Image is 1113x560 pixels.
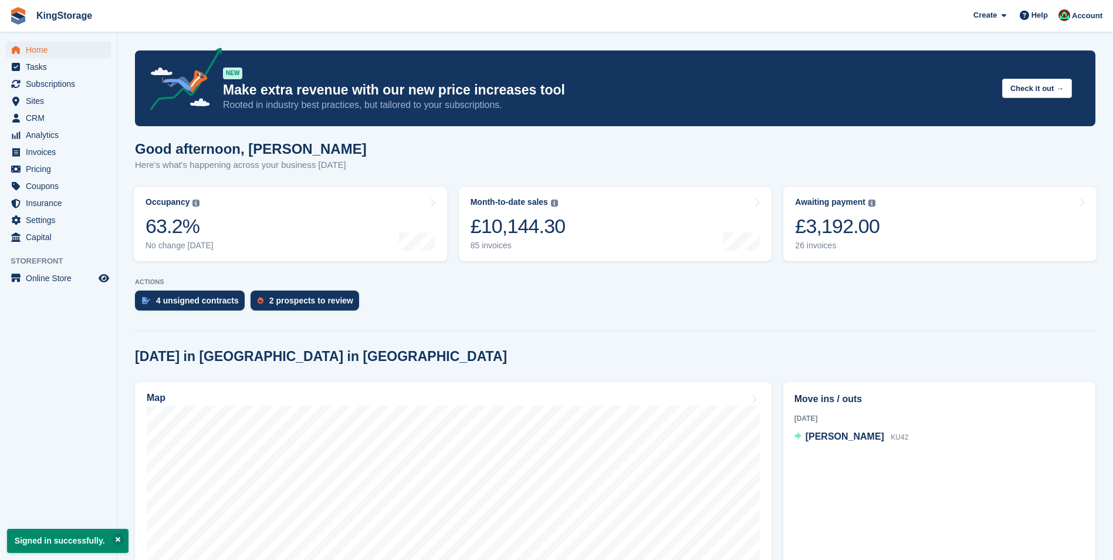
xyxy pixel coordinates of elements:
[459,187,772,261] a: Month-to-date sales £10,144.30 85 invoices
[6,42,111,58] a: menu
[6,212,111,228] a: menu
[26,144,96,160] span: Invoices
[135,158,367,172] p: Here's what's happening across your business [DATE]
[135,141,367,157] h1: Good afternoon, [PERSON_NAME]
[471,214,566,238] div: £10,144.30
[9,7,27,25] img: stora-icon-8386f47178a22dfd0bd8f6a31ec36ba5ce8667c1dd55bd0f319d3a0aa187defe.svg
[135,349,507,365] h2: [DATE] in [GEOGRAPHIC_DATA] in [GEOGRAPHIC_DATA]
[26,212,96,228] span: Settings
[156,296,239,305] div: 4 unsigned contracts
[806,431,884,441] span: [PERSON_NAME]
[147,393,165,403] h2: Map
[26,178,96,194] span: Coupons
[973,9,997,21] span: Create
[6,178,111,194] a: menu
[26,59,96,75] span: Tasks
[551,200,558,207] img: icon-info-grey-7440780725fd019a000dd9b08b2336e03edf1995a4989e88bcd33f0948082b44.svg
[794,430,909,445] a: [PERSON_NAME] KU42
[783,187,1097,261] a: Awaiting payment £3,192.00 26 invoices
[795,197,865,207] div: Awaiting payment
[26,161,96,177] span: Pricing
[135,291,251,316] a: 4 unsigned contracts
[32,6,97,25] a: KingStorage
[471,197,548,207] div: Month-to-date sales
[1002,79,1072,98] button: Check it out →
[1058,9,1070,21] img: John King
[868,200,875,207] img: icon-info-grey-7440780725fd019a000dd9b08b2336e03edf1995a4989e88bcd33f0948082b44.svg
[7,529,128,553] p: Signed in successfully.
[6,229,111,245] a: menu
[795,214,879,238] div: £3,192.00
[269,296,353,305] div: 2 prospects to review
[26,195,96,211] span: Insurance
[6,270,111,286] a: menu
[146,241,214,251] div: No change [DATE]
[258,297,263,304] img: prospect-51fa495bee0391a8d652442698ab0144808aea92771e9ea1ae160a38d050c398.svg
[223,68,242,79] div: NEW
[11,255,117,267] span: Storefront
[1072,10,1102,22] span: Account
[6,161,111,177] a: menu
[26,127,96,143] span: Analytics
[146,197,190,207] div: Occupancy
[146,214,214,238] div: 63.2%
[142,297,150,304] img: contract_signature_icon-13c848040528278c33f63329250d36e43548de30e8caae1d1a13099fd9432cc5.svg
[26,270,96,286] span: Online Store
[471,241,566,251] div: 85 invoices
[6,144,111,160] a: menu
[795,241,879,251] div: 26 invoices
[192,200,199,207] img: icon-info-grey-7440780725fd019a000dd9b08b2336e03edf1995a4989e88bcd33f0948082b44.svg
[6,76,111,92] a: menu
[134,187,447,261] a: Occupancy 63.2% No change [DATE]
[97,271,111,285] a: Preview store
[6,110,111,126] a: menu
[6,93,111,109] a: menu
[6,59,111,75] a: menu
[26,110,96,126] span: CRM
[251,291,365,316] a: 2 prospects to review
[26,93,96,109] span: Sites
[26,76,96,92] span: Subscriptions
[6,127,111,143] a: menu
[891,433,908,441] span: KU42
[6,195,111,211] a: menu
[223,99,993,112] p: Rooted in industry best practices, but tailored to your subscriptions.
[140,48,222,114] img: price-adjustments-announcement-icon-8257ccfd72463d97f412b2fc003d46551f7dbcb40ab6d574587a9cd5c0d94...
[223,82,993,99] p: Make extra revenue with our new price increases tool
[26,229,96,245] span: Capital
[135,278,1095,286] p: ACTIONS
[1031,9,1048,21] span: Help
[794,413,1084,424] div: [DATE]
[794,392,1084,406] h2: Move ins / outs
[26,42,96,58] span: Home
